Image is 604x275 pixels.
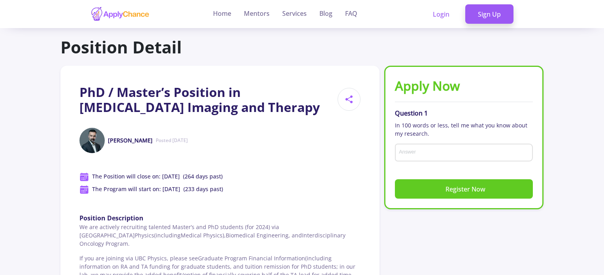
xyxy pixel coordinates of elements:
[226,231,289,239] a: Biomedical Engineering
[445,184,485,194] span: Register Now
[108,136,153,144] a: [PERSON_NAME]
[198,254,305,262] a: Graduate Program Financial Information
[181,231,223,239] a: Medical Physics
[420,4,462,24] a: Login
[395,76,460,95] span: Apply Now
[91,6,150,22] img: applychance logo
[183,173,223,180] span: (264 days past)
[156,137,188,144] span: Posted [DATE]
[465,4,513,24] a: Sign Up
[79,85,336,115] h1: PhD / Master’s Position in [MEDICAL_DATA] Imaging and Therapy
[79,213,361,223] div: Position Description
[92,185,223,194] span: The Program will start on: [DATE]
[79,223,361,248] p: We are actively recruiting talented Master’s and PhD students (for 2024) via [GEOGRAPHIC_DATA] (i...
[395,108,533,118] div: Question 1
[135,231,154,239] a: Physics
[60,34,544,59] div: Position Detail
[395,121,533,138] div: In 100 words or less, tell me what you know about my research.
[183,185,223,193] span: (233 days past)
[79,231,345,247] a: Interdisciplinary Oncology Program
[395,179,533,199] button: Register Now
[92,172,223,182] span: The Position will close on: [DATE]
